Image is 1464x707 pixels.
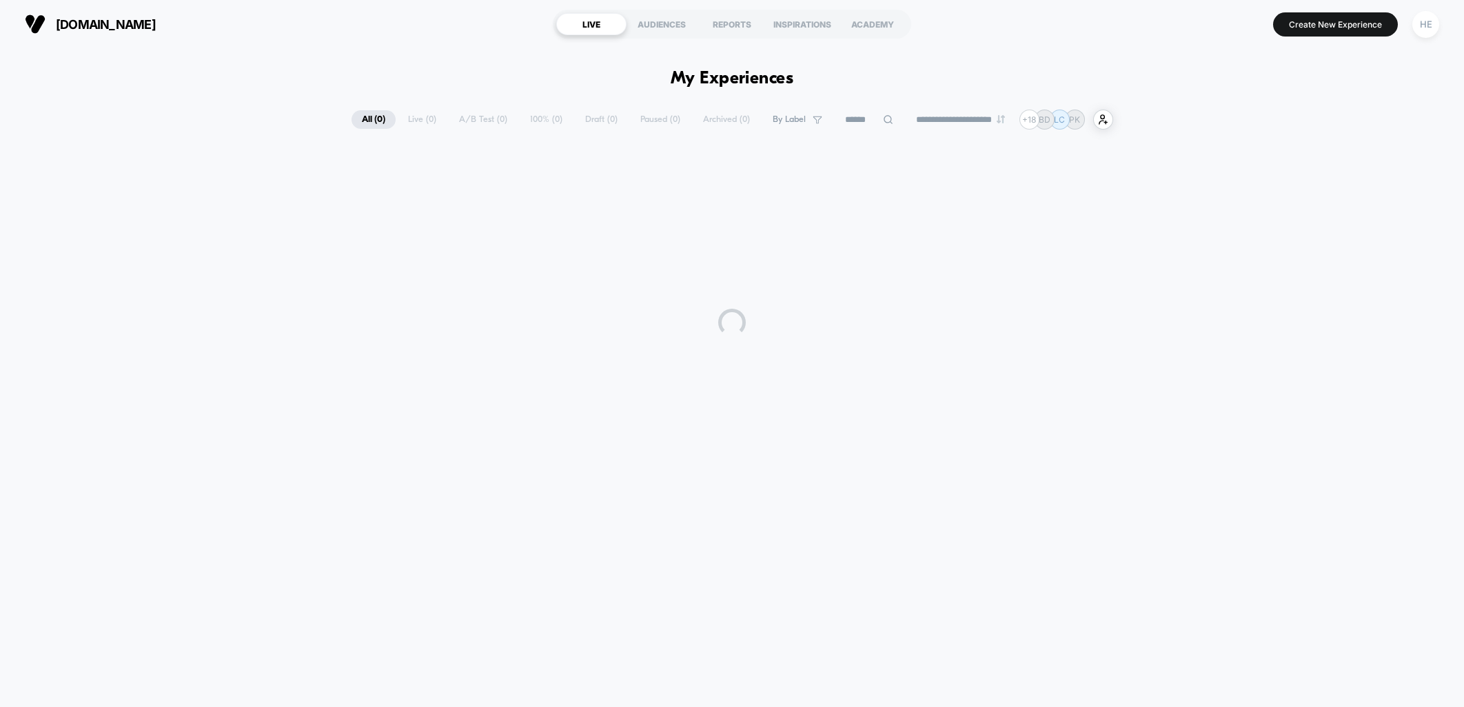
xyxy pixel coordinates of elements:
button: Create New Experience [1273,12,1398,37]
div: INSPIRATIONS [767,13,837,35]
img: end [997,115,1005,123]
div: LIVE [556,13,627,35]
p: PK [1069,114,1080,125]
button: HE [1408,10,1443,39]
div: AUDIENCES [627,13,697,35]
div: + 18 [1019,110,1039,130]
div: REPORTS [697,13,767,35]
span: [DOMAIN_NAME] [56,17,156,32]
p: BD [1039,114,1050,125]
div: ACADEMY [837,13,908,35]
p: LC [1054,114,1065,125]
span: By Label [773,114,806,125]
img: Visually logo [25,14,45,34]
h1: My Experiences [671,69,794,89]
div: HE [1412,11,1439,38]
span: All ( 0 ) [352,110,396,129]
button: [DOMAIN_NAME] [21,13,160,35]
